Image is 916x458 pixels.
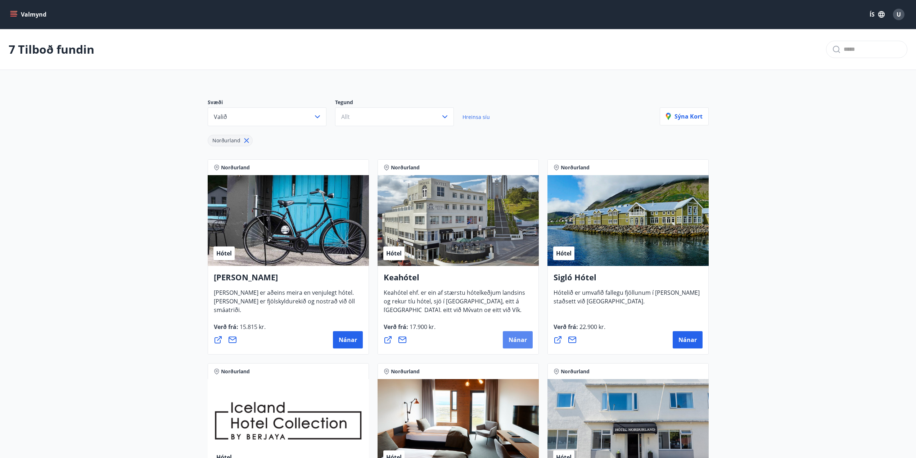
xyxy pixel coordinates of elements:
p: Sýna kort [666,112,703,120]
span: Hótel [216,249,232,257]
button: Nánar [333,331,363,348]
span: Hreinsa síu [462,114,490,120]
span: Verð frá : [214,323,266,337]
p: 7 Tilboð fundin [9,41,94,57]
span: Hótel [386,249,402,257]
button: U [890,6,907,23]
p: Svæði [208,99,335,107]
div: Norðurland [208,135,253,146]
button: Allt [335,107,454,126]
span: Norðurland [391,368,420,375]
span: Norðurland [391,164,420,171]
span: Nánar [339,336,357,344]
button: Nánar [673,331,703,348]
span: Allt [341,113,350,121]
span: Norðurland [221,368,250,375]
span: 22.900 kr. [578,323,605,331]
span: [PERSON_NAME] er aðeins meira en venjulegt hótel. [PERSON_NAME] er fjölskyldurekið og nostrað við... [214,289,355,320]
p: Tegund [335,99,462,107]
span: U [897,10,901,18]
button: menu [9,8,49,21]
span: Valið [214,113,227,121]
span: Norðurland [561,368,590,375]
span: Keahótel ehf. er ein af stærstu hótelkeðjum landsins og rekur tíu hótel, sjö í [GEOGRAPHIC_DATA],... [384,289,525,337]
h4: Keahótel [384,272,533,288]
span: Hótel [556,249,572,257]
button: Valið [208,107,326,126]
span: Verð frá : [384,323,436,337]
span: Nánar [509,336,527,344]
button: Sýna kort [660,107,709,125]
span: Norðurland [221,164,250,171]
span: Hótelið er umvafið fallegu fjöllunum í [PERSON_NAME] staðsett við [GEOGRAPHIC_DATA]. [554,289,700,311]
button: Nánar [503,331,533,348]
button: ÍS [866,8,889,21]
span: 15.815 kr. [238,323,266,331]
span: Norðurland [561,164,590,171]
span: Norðurland [212,137,240,144]
span: 17.900 kr. [408,323,436,331]
h4: Sigló Hótel [554,272,703,288]
h4: [PERSON_NAME] [214,272,363,288]
span: Nánar [678,336,697,344]
span: Verð frá : [554,323,605,337]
